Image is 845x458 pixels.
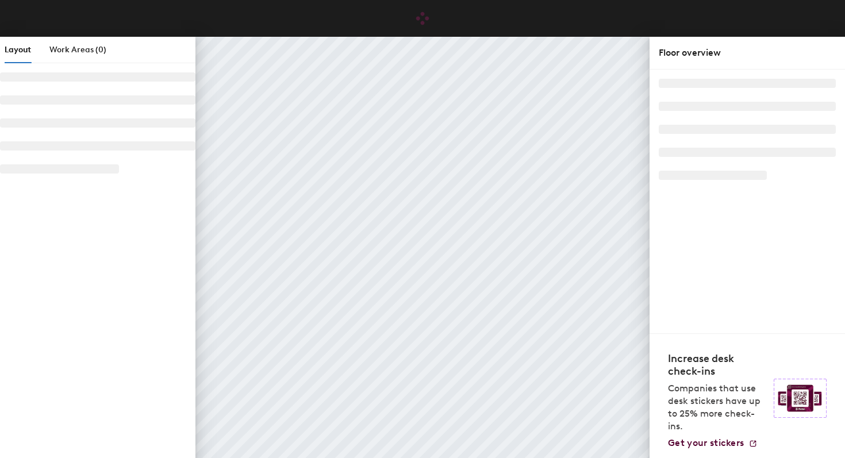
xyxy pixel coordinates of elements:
img: Sticker logo [774,379,827,418]
span: Get your stickers [668,437,744,448]
span: Layout [5,45,31,55]
p: Companies that use desk stickers have up to 25% more check-ins. [668,382,767,433]
h4: Increase desk check-ins [668,352,767,378]
span: Work Areas (0) [49,45,106,55]
a: Get your stickers [668,437,758,449]
div: Floor overview [659,46,836,60]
